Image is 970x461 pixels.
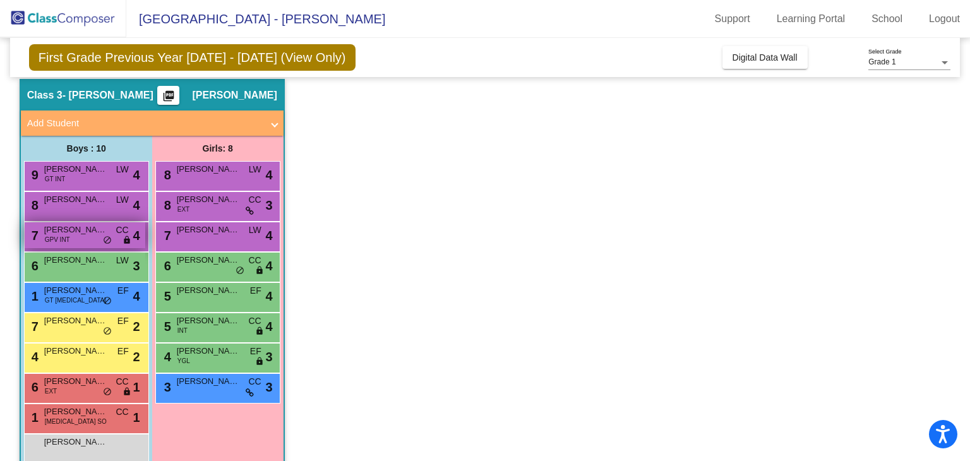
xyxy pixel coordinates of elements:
[29,44,356,71] span: First Grade Previous Year [DATE] - [DATE] (View Only)
[919,9,970,29] a: Logout
[266,347,273,366] span: 3
[28,229,39,242] span: 7
[44,314,107,327] span: [PERSON_NAME]
[177,345,240,357] span: [PERSON_NAME]
[248,193,261,207] span: CC
[116,224,128,237] span: CC
[250,284,261,297] span: EF
[161,380,171,394] span: 3
[117,345,129,358] span: EF
[117,314,129,328] span: EF
[133,165,140,184] span: 4
[28,259,39,273] span: 6
[133,408,140,427] span: 1
[248,254,261,267] span: CC
[255,357,264,367] span: lock
[44,375,107,388] span: [PERSON_NAME]
[45,386,57,396] span: EXT
[44,224,107,236] span: [PERSON_NAME]
[116,193,129,207] span: LW
[45,174,66,184] span: GT INT
[44,254,107,266] span: [PERSON_NAME]
[161,229,171,242] span: 7
[192,89,277,102] span: [PERSON_NAME]
[28,198,39,212] span: 8
[116,375,128,388] span: CC
[249,163,261,176] span: LW
[123,387,131,397] span: lock
[116,405,128,419] span: CC
[255,266,264,276] span: lock
[116,254,129,267] span: LW
[266,378,273,397] span: 3
[861,9,913,29] a: School
[161,289,171,303] span: 5
[161,320,171,333] span: 5
[133,226,140,245] span: 4
[133,256,140,275] span: 3
[161,168,171,182] span: 8
[177,326,188,335] span: INT
[44,436,107,448] span: [PERSON_NAME] [PERSON_NAME]
[722,46,808,69] button: Digital Data Wall
[21,136,152,161] div: Boys : 10
[266,196,273,215] span: 3
[177,193,240,206] span: [PERSON_NAME]
[177,224,240,236] span: [PERSON_NAME]
[161,350,171,364] span: 4
[21,111,284,136] mat-expansion-panel-header: Add Student
[177,163,240,176] span: [PERSON_NAME]
[161,259,171,273] span: 6
[177,284,240,297] span: [PERSON_NAME]
[152,136,284,161] div: Girls: 8
[177,375,240,388] span: [PERSON_NAME]
[44,405,107,418] span: [PERSON_NAME]
[177,356,190,366] span: YGL
[266,317,273,336] span: 4
[177,205,189,214] span: EXT
[27,116,262,131] mat-panel-title: Add Student
[45,417,107,426] span: [MEDICAL_DATA] SO
[177,314,240,327] span: [PERSON_NAME]
[249,224,261,237] span: LW
[161,90,176,107] mat-icon: picture_as_pdf
[28,289,39,303] span: 1
[116,163,129,176] span: LW
[28,380,39,394] span: 6
[28,320,39,333] span: 7
[103,296,112,306] span: do_not_disturb_alt
[126,9,385,29] span: [GEOGRAPHIC_DATA] - [PERSON_NAME]
[266,226,273,245] span: 4
[266,287,273,306] span: 4
[123,236,131,246] span: lock
[250,345,261,358] span: EF
[705,9,760,29] a: Support
[161,198,171,212] span: 8
[133,317,140,336] span: 2
[28,168,39,182] span: 9
[45,235,70,244] span: GPV INT
[255,326,264,337] span: lock
[103,326,112,337] span: do_not_disturb_alt
[117,284,129,297] span: EF
[733,52,798,63] span: Digital Data Wall
[767,9,856,29] a: Learning Portal
[236,266,244,276] span: do_not_disturb_alt
[248,314,261,328] span: CC
[27,89,63,102] span: Class 3
[103,236,112,246] span: do_not_disturb_alt
[63,89,153,102] span: - [PERSON_NAME]
[44,193,107,206] span: [PERSON_NAME]
[133,287,140,306] span: 4
[133,196,140,215] span: 4
[266,256,273,275] span: 4
[44,163,107,176] span: [PERSON_NAME]
[103,387,112,397] span: do_not_disturb_alt
[44,284,107,297] span: [PERSON_NAME]
[266,165,273,184] span: 4
[28,350,39,364] span: 4
[177,254,240,266] span: [PERSON_NAME]
[248,375,261,388] span: CC
[157,86,179,105] button: Print Students Details
[45,296,106,305] span: GT [MEDICAL_DATA]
